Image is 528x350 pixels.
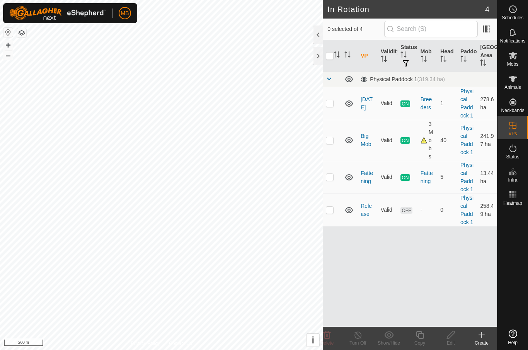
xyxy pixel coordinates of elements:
span: VPs [508,131,517,136]
span: Notifications [500,39,525,43]
span: ON [400,100,410,107]
button: i [307,334,319,347]
td: 13.44 ha [477,161,497,194]
span: 4 [485,3,489,15]
th: Validity [378,40,398,72]
th: Status [397,40,417,72]
p-sorticon: Activate to sort [381,57,387,63]
div: Fattening [421,169,434,185]
div: 3 Mobs [421,120,434,161]
div: Turn Off [342,340,373,347]
td: 1 [437,87,457,120]
div: Create [466,340,497,347]
th: VP [358,40,378,72]
button: Reset Map [3,28,13,37]
td: 5 [437,161,457,194]
a: Physical Paddock 1 [460,88,473,119]
p-sorticon: Activate to sort [460,57,467,63]
span: ON [400,174,410,181]
td: Valid [378,194,398,226]
td: Valid [378,161,398,194]
th: Paddock [457,40,477,72]
span: (319.34 ha) [417,76,445,82]
div: Show/Hide [373,340,404,347]
button: – [3,51,13,60]
span: Animals [504,85,521,90]
td: 40 [437,120,457,161]
div: Copy [404,340,435,347]
a: Contact Us [169,340,192,347]
a: Release [361,203,372,217]
a: Physical Paddock 1 [460,162,473,192]
th: [GEOGRAPHIC_DATA] Area [477,40,497,72]
td: Valid [378,120,398,161]
span: 0 selected of 4 [327,25,384,33]
span: Neckbands [501,108,524,113]
td: 241.97 ha [477,120,497,161]
a: Physical Paddock 1 [460,125,473,155]
div: Physical Paddock 1 [361,76,445,83]
p-sorticon: Activate to sort [480,61,486,67]
input: Search (S) [384,21,478,37]
span: i [312,335,314,345]
a: Help [497,326,528,348]
span: Schedules [502,15,523,20]
span: Heatmap [503,201,522,206]
div: - [421,206,434,214]
p-sorticon: Activate to sort [421,57,427,63]
span: Delete [320,340,334,346]
img: Gallagher Logo [9,6,106,20]
a: [DATE] [361,96,373,110]
td: Valid [378,87,398,120]
a: Fattening [361,170,373,184]
td: 278.6 ha [477,87,497,120]
th: Mob [417,40,438,72]
td: 0 [437,194,457,226]
td: 258.49 ha [477,194,497,226]
p-sorticon: Activate to sort [400,53,407,59]
div: Edit [435,340,466,347]
p-sorticon: Activate to sort [344,53,351,59]
th: Head [437,40,457,72]
span: MB [121,9,129,17]
button: + [3,41,13,50]
h2: In Rotation [327,5,485,14]
button: Map Layers [17,28,26,37]
span: Infra [508,178,517,182]
span: ON [400,137,410,144]
a: Privacy Policy [131,340,160,347]
div: Breeders [421,95,434,112]
span: OFF [400,207,412,214]
a: Physical Paddock 1 [460,195,473,225]
span: Status [506,155,519,159]
p-sorticon: Activate to sort [440,57,446,63]
p-sorticon: Activate to sort [334,53,340,59]
span: Mobs [507,62,518,66]
a: Big Mob [361,133,371,147]
span: Help [508,340,518,345]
